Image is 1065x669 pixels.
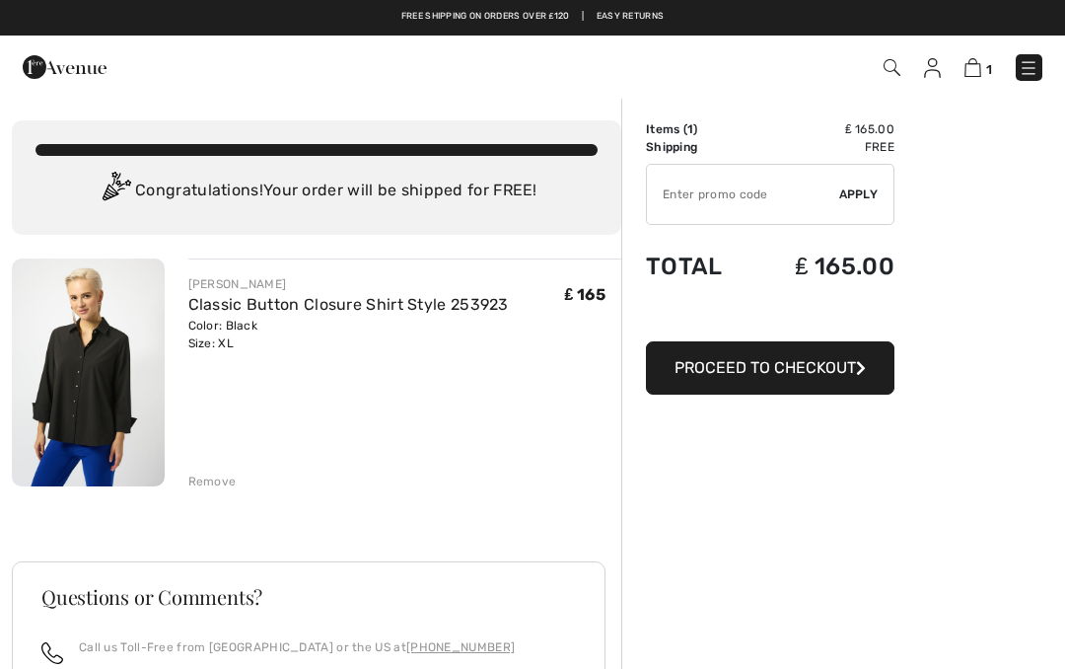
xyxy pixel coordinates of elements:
[35,172,598,211] div: Congratulations! Your order will be shipped for FREE!
[964,58,981,77] img: Shopping Bag
[23,56,106,75] a: 1ère Avenue
[23,47,106,87] img: 1ère Avenue
[964,55,992,79] a: 1
[565,285,605,304] span: ₤ 165
[754,138,894,156] td: Free
[986,62,992,77] span: 1
[687,122,693,136] span: 1
[674,358,856,377] span: Proceed to Checkout
[646,233,754,300] td: Total
[646,138,754,156] td: Shipping
[754,120,894,138] td: ₤ 165.00
[646,341,894,395] button: Proceed to Checkout
[96,172,135,211] img: Congratulation2.svg
[597,10,665,24] a: Easy Returns
[188,473,237,490] div: Remove
[646,300,894,334] iframe: PayPal
[884,59,900,76] img: Search
[12,259,165,486] img: Classic Button Closure Shirt Style 253923
[401,10,570,24] a: Free shipping on orders over ₤120
[406,640,515,654] a: [PHONE_NUMBER]
[41,642,63,664] img: call
[582,10,584,24] span: |
[647,165,839,224] input: Promo code
[839,186,879,203] span: Apply
[79,638,515,656] p: Call us Toll-Free from [GEOGRAPHIC_DATA] or the US at
[188,275,509,293] div: [PERSON_NAME]
[646,120,754,138] td: Items ( )
[924,58,941,78] img: My Info
[188,295,509,314] a: Classic Button Closure Shirt Style 253923
[41,587,576,607] h3: Questions or Comments?
[1019,58,1038,78] img: Menu
[188,317,509,352] div: Color: Black Size: XL
[754,233,894,300] td: ₤ 165.00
